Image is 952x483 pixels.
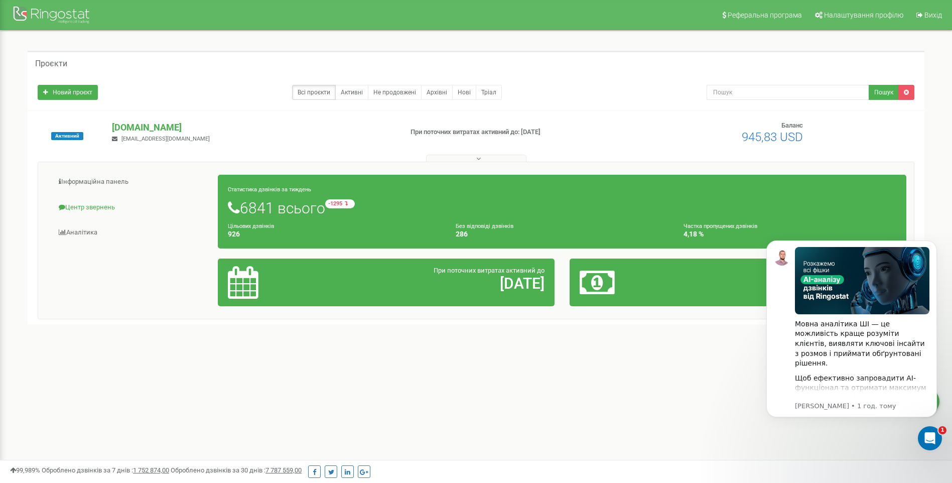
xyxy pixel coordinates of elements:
a: Всі проєкти [292,85,336,100]
iframe: Intercom notifications повідомлення [751,225,952,456]
iframe: Intercom live chat [918,426,942,450]
span: Баланс [781,122,803,129]
h5: Проєкти [35,59,67,68]
span: При поточних витратах активний до [434,267,545,274]
span: Оброблено дзвінків за 30 днів : [171,466,302,474]
h4: 4,18 % [684,230,896,238]
span: Налаштування профілю [824,11,903,19]
a: Архівні [421,85,453,100]
small: Без відповіді дзвінків [456,223,513,229]
h1: 6841 всього [228,199,896,216]
span: Активний [51,132,83,140]
h4: 286 [456,230,668,238]
a: Центр звернень [46,195,218,220]
p: [DOMAIN_NAME] [112,121,394,134]
a: Тріал [476,85,502,100]
a: Новий проєкт [38,85,98,100]
span: Оброблено дзвінків за 7 днів : [42,466,169,474]
a: Активні [335,85,368,100]
span: Реферальна програма [728,11,802,19]
span: Вихід [924,11,942,19]
span: 945,83 USD [742,130,803,144]
button: Пошук [869,85,899,100]
span: [EMAIL_ADDRESS][DOMAIN_NAME] [121,136,210,142]
p: При поточних витратах активний до: [DATE] [411,128,618,137]
u: 1 752 874,00 [133,466,169,474]
small: Статистика дзвінків за тиждень [228,186,311,193]
span: 1 [938,426,946,434]
small: Частка пропущених дзвінків [684,223,757,229]
h4: 926 [228,230,441,238]
h2: [DATE] [338,275,545,292]
input: Пошук [707,85,869,100]
u: 7 787 559,00 [265,466,302,474]
span: 99,989% [10,466,40,474]
small: Цільових дзвінків [228,223,274,229]
small: -1295 [325,199,355,208]
a: Нові [452,85,476,100]
a: Аналiтика [46,220,218,245]
h2: 945,83 $ [690,275,896,292]
a: Не продовжені [368,85,422,100]
a: Інформаційна панель [46,170,218,194]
